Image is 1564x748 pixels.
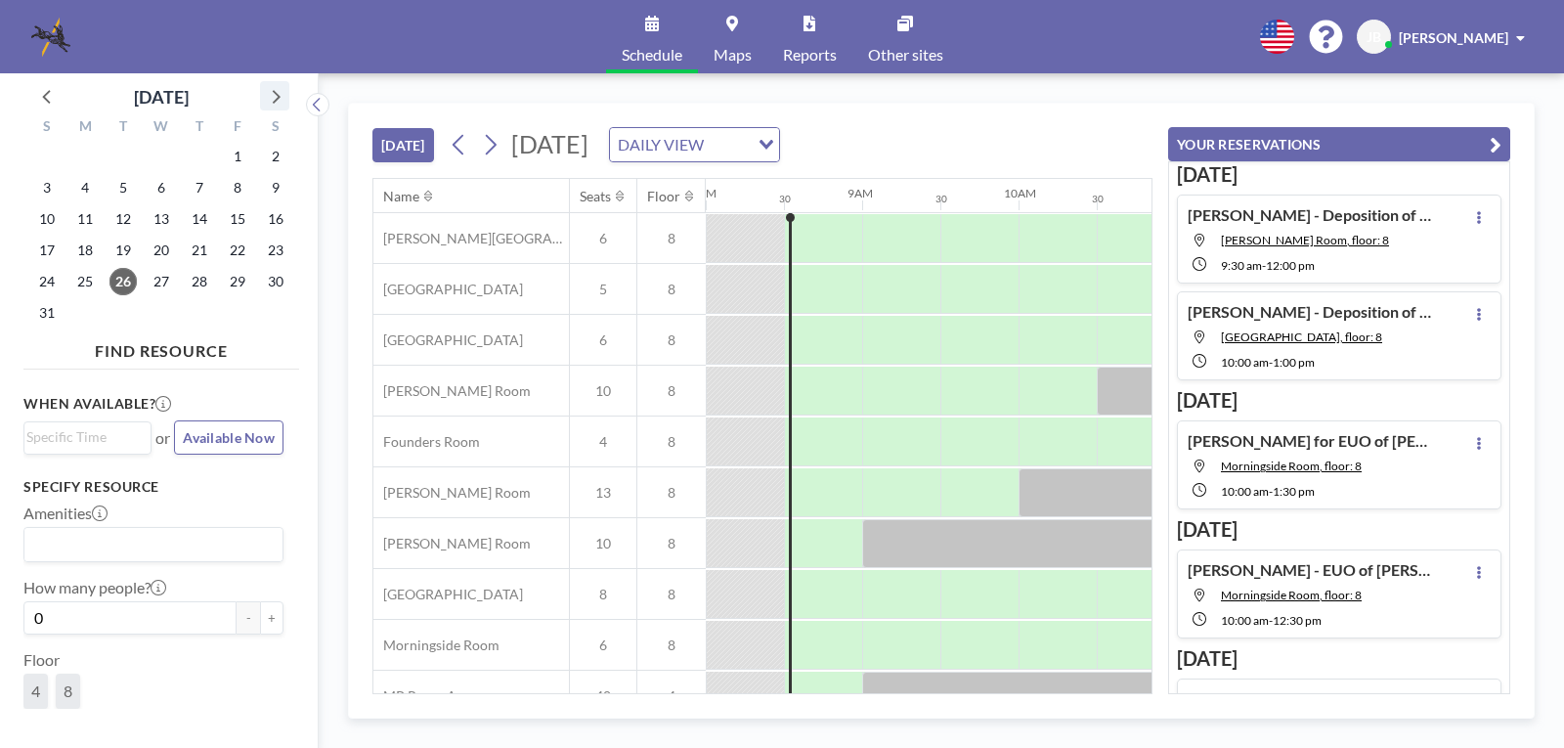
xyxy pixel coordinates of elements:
span: Morningside Room, floor: 8 [1221,588,1362,602]
span: 8 [637,637,706,654]
span: Tuesday, August 19, 2025 [109,237,137,264]
h4: FIND RESOURCE [23,333,299,361]
div: [DATE] [134,83,189,110]
span: 6 [570,230,636,247]
span: Sunday, August 10, 2025 [33,205,61,233]
span: Saturday, August 23, 2025 [262,237,289,264]
span: 40 [570,687,636,705]
span: Sunday, August 31, 2025 [33,299,61,327]
span: Wednesday, August 27, 2025 [148,268,175,295]
span: 12:00 PM [1266,258,1315,273]
div: S [28,115,66,141]
h3: [DATE] [1177,162,1501,187]
span: Maps [714,47,752,63]
span: Wednesday, August 13, 2025 [148,205,175,233]
div: 9AM [847,186,873,200]
div: Search for option [24,422,151,452]
span: Monday, August 4, 2025 [71,174,99,201]
input: Search for option [26,426,140,448]
span: 8 [637,230,706,247]
div: 10AM [1004,186,1036,200]
h4: [PERSON_NAME] and [PERSON_NAME] - Mediation [1188,689,1432,709]
span: [GEOGRAPHIC_DATA] [373,281,523,298]
span: 8 [637,535,706,552]
span: Saturday, August 9, 2025 [262,174,289,201]
span: 12:30 PM [1273,613,1322,628]
div: T [105,115,143,141]
button: - [237,601,260,635]
span: 8 [637,586,706,603]
span: Friday, August 22, 2025 [224,237,251,264]
span: [GEOGRAPHIC_DATA] [373,586,523,603]
div: Search for option [610,128,779,161]
span: 8 [637,281,706,298]
div: Name [383,188,419,205]
span: - [1269,484,1273,499]
div: M [66,115,105,141]
span: - [1269,613,1273,628]
button: [DATE] [372,128,434,162]
button: Available Now [174,420,283,455]
span: 13 [570,484,636,502]
span: Saturday, August 2, 2025 [262,143,289,170]
span: Tuesday, August 5, 2025 [109,174,137,201]
div: W [143,115,181,141]
h4: [PERSON_NAME] - Deposition of [PERSON_NAME] [1188,205,1432,225]
h3: [DATE] [1177,517,1501,542]
div: F [218,115,256,141]
span: 10 [570,382,636,400]
div: Seats [580,188,611,205]
span: Morningside Room [373,637,500,654]
span: Monday, August 11, 2025 [71,205,99,233]
div: 30 [1092,193,1104,205]
span: 8 [637,433,706,451]
label: Amenities [23,504,108,523]
div: S [256,115,294,141]
span: Wednesday, August 6, 2025 [148,174,175,201]
span: Buckhead Room, floor: 8 [1221,330,1382,344]
h4: [PERSON_NAME] - EUO of [PERSON_NAME] [1188,560,1432,580]
span: Schedule [622,47,682,63]
span: Friday, August 8, 2025 [224,174,251,201]
span: Monday, August 18, 2025 [71,237,99,264]
span: 6 [570,331,636,349]
input: Search for option [26,532,272,557]
button: + [260,601,283,635]
span: Saturday, August 16, 2025 [262,205,289,233]
span: 8 [64,682,72,701]
div: 30 [779,193,791,205]
span: Morningside Room, floor: 8 [1221,459,1362,473]
span: 10 [570,535,636,552]
label: How many people? [23,578,166,597]
label: Floor [23,650,60,670]
button: YOUR RESERVATIONS [1168,127,1510,161]
span: 1:30 PM [1273,484,1315,499]
span: [PERSON_NAME] Room [373,484,531,502]
span: - [1262,258,1266,273]
h3: Specify resource [23,478,283,496]
span: Other sites [868,47,943,63]
div: T [180,115,218,141]
span: 4 [31,682,40,701]
div: Search for option [24,528,282,561]
span: Monday, August 25, 2025 [71,268,99,295]
span: Thursday, August 7, 2025 [186,174,213,201]
span: Wednesday, August 20, 2025 [148,237,175,264]
span: 9:30 AM [1221,258,1262,273]
span: MP Room A [373,687,456,705]
span: 10:00 AM [1221,355,1269,370]
span: Reports [783,47,837,63]
h4: [PERSON_NAME] for EUO of [PERSON_NAME] and [PERSON_NAME] [1188,431,1432,451]
img: organization-logo [31,18,70,57]
span: Saturday, August 30, 2025 [262,268,289,295]
span: Founders Room [373,433,480,451]
span: 8 [637,331,706,349]
h3: [DATE] [1177,646,1501,671]
span: 5 [570,281,636,298]
div: Floor [647,188,680,205]
span: DAILY VIEW [614,132,708,157]
span: Friday, August 1, 2025 [224,143,251,170]
span: - [1269,355,1273,370]
span: [GEOGRAPHIC_DATA] [373,331,523,349]
input: Search for option [710,132,747,157]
